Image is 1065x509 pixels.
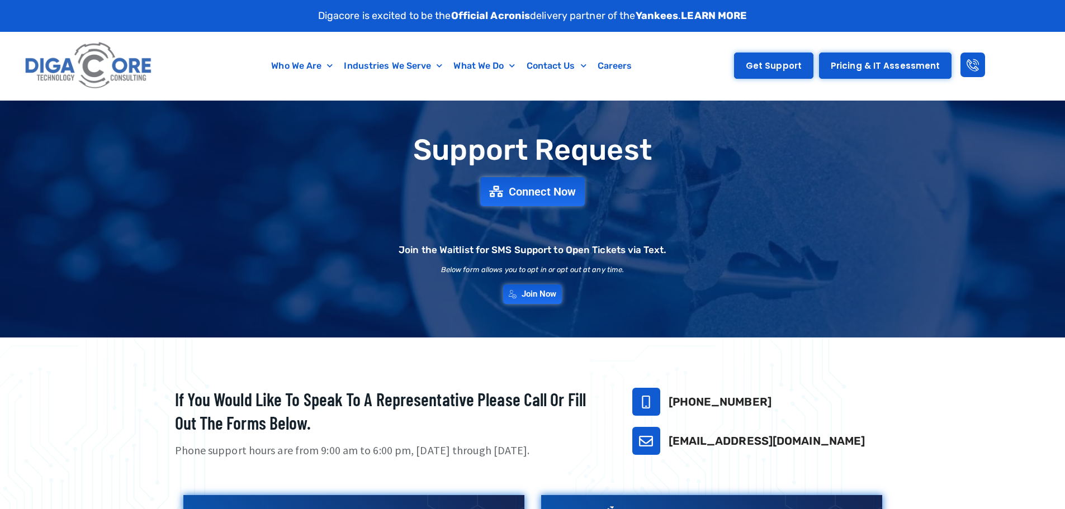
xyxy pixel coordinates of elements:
nav: Menu [210,53,694,79]
a: LEARN MORE [681,9,747,22]
a: Industries We Serve [338,53,448,79]
a: Get Support [734,53,813,79]
span: Join Now [522,290,557,298]
a: Contact Us [521,53,592,79]
h2: Below form allows you to opt in or opt out at any time. [441,266,624,273]
a: [PHONE_NUMBER] [669,395,771,408]
h2: Join the Waitlist for SMS Support to Open Tickets via Text. [399,245,666,255]
a: Pricing & IT Assessment [819,53,952,79]
span: Pricing & IT Assessment [831,61,940,70]
a: Connect Now [480,177,585,206]
strong: Yankees [636,9,679,22]
h1: Support Request [147,134,919,166]
a: Join Now [503,284,562,304]
img: Digacore logo 1 [22,37,156,94]
a: Careers [592,53,638,79]
a: What We Do [448,53,520,79]
a: support@digacore.com [632,427,660,455]
a: Who We Are [266,53,338,79]
p: Digacore is excited to be the delivery partner of the . [318,8,747,23]
strong: Official Acronis [451,9,531,22]
h2: If you would like to speak to a representative please call or fill out the forms below. [175,388,604,434]
span: Connect Now [509,186,576,197]
span: Get Support [746,61,802,70]
a: [EMAIL_ADDRESS][DOMAIN_NAME] [669,434,865,448]
p: Phone support hours are from 9:00 am to 6:00 pm, [DATE] through [DATE]. [175,443,604,459]
a: 732-646-5725 [632,388,660,416]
